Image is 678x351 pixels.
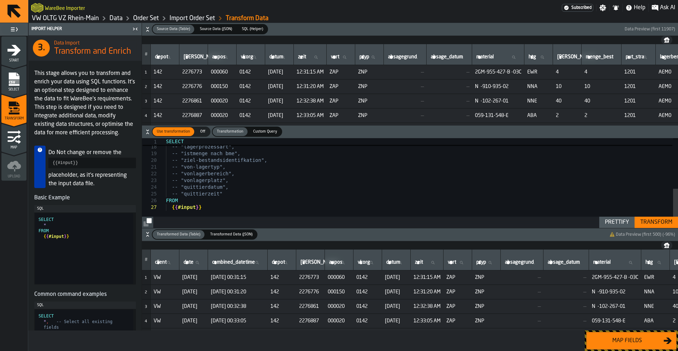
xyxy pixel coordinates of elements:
[142,184,157,191] div: 24
[29,35,142,61] div: title-Transform and Enrich
[154,258,176,267] input: label
[298,54,306,60] span: label
[475,113,522,118] span: 059-131-548-E
[446,275,469,280] span: ZAP
[297,113,324,118] span: 12:33:05 AM
[358,113,381,118] span: ZNP
[358,259,370,265] span: label
[212,259,255,265] span: label
[195,127,210,137] label: button-switch-multi-Off
[592,304,638,309] span: N -102-267-01
[270,258,293,267] input: label
[211,69,234,75] span: 000060
[142,191,157,197] div: 25
[625,27,675,32] span: Data Preview (first 11907)
[67,234,69,239] span: }
[142,177,157,184] div: 23
[356,258,379,267] input: label
[152,229,205,240] label: button-switch-multi-Transformed Data (Table)
[429,84,469,89] span: —
[48,158,136,168] pre: {{#input}}
[250,129,280,135] span: Custom Query
[1,94,26,123] li: menu Transform
[142,139,157,145] span: 1
[624,69,653,75] span: 1201
[206,230,257,239] div: thumb
[591,337,664,345] div: Map fields
[297,69,324,75] span: 12:31:15 AM
[239,53,262,62] input: label
[153,25,194,34] div: thumb
[32,14,99,22] a: link-to-/wh/i/44979e6c-6f66-405e-9874-c1e29f02a54a
[387,69,424,75] span: —
[475,289,498,295] span: ZNP
[142,150,157,157] div: 19
[166,198,178,203] span: FROM
[448,259,456,265] span: label
[211,98,234,104] span: 000020
[661,36,672,44] button: button-
[142,217,153,228] button: button-
[301,259,338,265] span: label
[249,127,281,136] div: thumb
[239,98,262,104] span: 0142
[556,84,579,89] span: 10
[1,146,26,150] span: Map
[429,53,469,62] input: label
[172,157,267,163] span: -- "ziel-bestandsidentifkation",
[556,98,579,104] span: 40
[182,84,205,89] span: 2276776
[1,65,26,94] li: menu Select
[211,304,265,309] span: [DATE] 00:32:38
[634,4,646,12] span: Help
[504,289,541,295] span: —
[172,191,222,197] span: -- "quittierzeit"
[239,69,262,75] span: 0142
[268,84,291,89] span: [DATE]
[431,54,463,60] span: label
[546,289,586,295] span: —
[195,24,237,34] label: button-switch-multi-Source Data (JSON)
[527,98,550,104] span: NNE
[557,54,595,60] span: label
[446,289,469,295] span: ZAP
[152,24,195,34] label: button-switch-multi-Source Data (Table)
[644,289,667,295] span: NNA
[329,98,352,104] span: ZAP
[196,127,210,136] div: thumb
[241,54,253,60] span: label
[624,84,653,89] span: 1201
[46,234,49,239] span: {
[475,258,498,267] input: label
[556,53,578,62] input: label
[527,113,550,118] span: ABA
[356,304,379,309] span: 0142
[270,289,293,295] span: 142
[211,113,234,118] span: 000020
[429,113,469,118] span: —
[356,275,379,280] span: 0142
[609,232,675,237] span: ⚠️ Data Preview (first 500) (-96%)
[172,204,175,210] span: {
[142,197,157,204] div: 26
[214,129,246,135] span: Transformation
[505,259,534,265] span: label
[172,144,234,150] span: -- "lagerprozessart",
[154,113,177,118] span: 142
[446,304,469,309] span: ZAP
[1,88,26,92] span: Select
[238,25,267,34] div: thumb
[476,259,486,265] span: label
[596,4,609,11] label: button-toggle-Settings
[297,53,323,62] input: label
[387,84,424,89] span: —
[154,26,193,32] span: Source Data (Table)
[142,204,157,211] div: 27
[272,259,285,265] span: label
[153,230,204,239] div: thumb
[387,98,424,104] span: —
[182,304,205,309] span: [DATE]
[34,194,136,202] h5: Basic Example
[385,275,408,280] span: [DATE]
[154,318,177,324] span: VW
